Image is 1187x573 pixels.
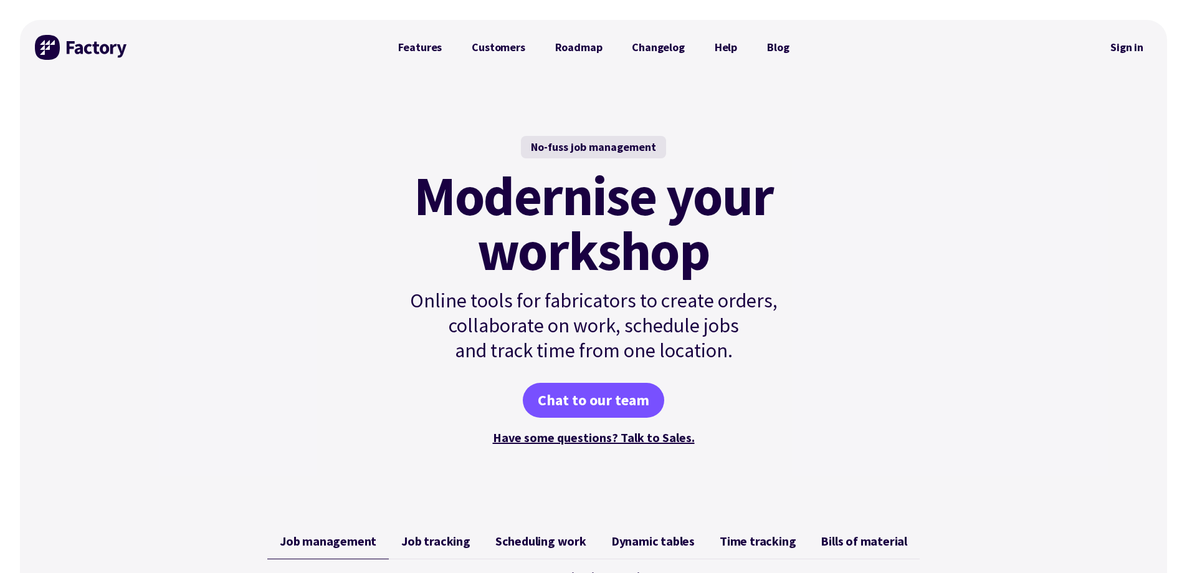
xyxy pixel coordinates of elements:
iframe: Chat Widget [1125,513,1187,573]
mark: Modernise your workshop [414,168,773,278]
a: Roadmap [540,35,617,60]
img: Factory [35,35,128,60]
div: No-fuss job management [521,136,666,158]
a: Changelog [617,35,699,60]
span: Bills of material [821,534,907,549]
span: Job tracking [401,534,470,549]
a: Chat to our team [523,383,664,418]
span: Scheduling work [495,534,586,549]
a: Have some questions? Talk to Sales. [493,430,695,445]
a: Blog [752,35,804,60]
span: Time tracking [720,534,796,549]
nav: Secondary Navigation [1102,33,1152,62]
p: Online tools for fabricators to create orders, collaborate on work, schedule jobs and track time ... [383,288,804,363]
span: Dynamic tables [611,534,695,549]
span: Job management [280,534,376,549]
a: Customers [457,35,540,60]
a: Features [383,35,457,60]
a: Sign in [1102,33,1152,62]
nav: Primary Navigation [383,35,804,60]
a: Help [700,35,752,60]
